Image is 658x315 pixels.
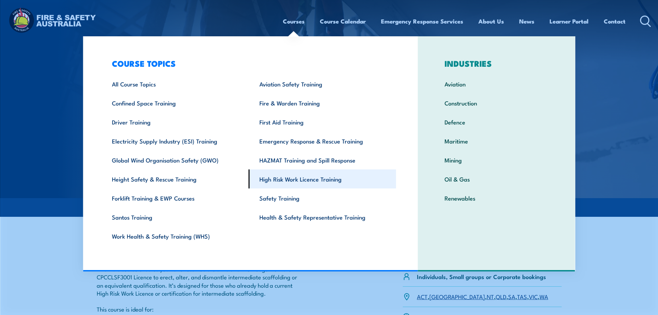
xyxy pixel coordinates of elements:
[417,293,548,300] p: , , , , , , ,
[249,150,396,169] a: HAZMAT Training and Spill Response
[529,292,538,300] a: VIC
[101,74,249,93] a: All Course Topics
[101,131,249,150] a: Electricity Supply Industry (ESI) Training
[604,12,626,30] a: Contact
[434,131,559,150] a: Maritime
[249,131,396,150] a: Emergency Response & Rescue Training
[434,169,559,188] a: Oil & Gas
[249,112,396,131] a: First Aid Training
[249,188,396,207] a: Safety Training
[101,169,249,188] a: Height Safety & Rescue Training
[283,12,305,30] a: Courses
[97,265,298,297] p: This VOC course ensures you have retained the skills and knowledge from the CPCCLSF3001 Licence t...
[101,150,249,169] a: Global Wind Organisation Safety (GWO)
[249,93,396,112] a: Fire & Warden Training
[519,12,534,30] a: News
[417,292,428,300] a: ACT
[101,93,249,112] a: Confined Space Training
[517,292,527,300] a: TAS
[540,292,548,300] a: WA
[249,169,396,188] a: High Risk Work Licence Training
[487,292,494,300] a: NT
[434,74,559,93] a: Aviation
[101,226,249,245] a: Work Health & Safety Training (WHS)
[249,207,396,226] a: Health & Safety Representative Training
[434,58,559,68] h3: INDUSTRIES
[101,112,249,131] a: Driver Training
[550,12,589,30] a: Learner Portal
[320,12,366,30] a: Course Calendar
[434,150,559,169] a: Mining
[381,12,463,30] a: Emergency Response Services
[249,74,396,93] a: Aviation Safety Training
[417,272,546,280] p: Individuals, Small groups or Corporate bookings
[97,305,298,313] p: This course is ideal for:
[496,292,506,300] a: QLD
[101,207,249,226] a: Santos Training
[434,188,559,207] a: Renewables
[508,292,515,300] a: SA
[434,112,559,131] a: Defence
[429,292,485,300] a: [GEOGRAPHIC_DATA]
[478,12,504,30] a: About Us
[101,58,396,68] h3: COURSE TOPICS
[101,188,249,207] a: Forklift Training & EWP Courses
[434,93,559,112] a: Construction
